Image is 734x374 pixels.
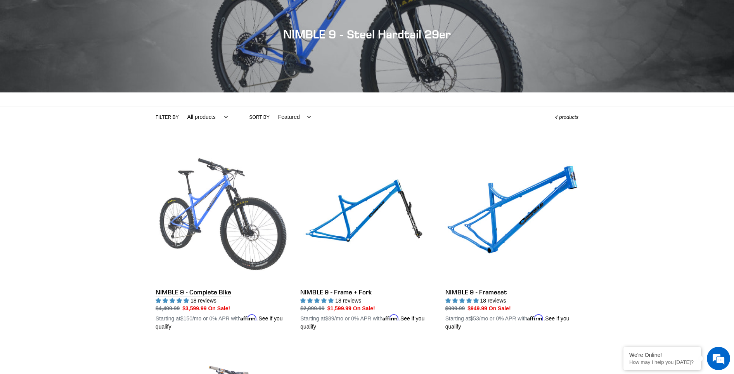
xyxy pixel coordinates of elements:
label: Sort by [249,114,270,121]
p: How may I help you today? [629,359,695,365]
div: We're Online! [629,352,695,358]
span: 4 products [555,114,578,120]
span: NIMBLE 9 - Steel Hardtail 29er [283,27,451,41]
label: Filter by [156,114,179,121]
